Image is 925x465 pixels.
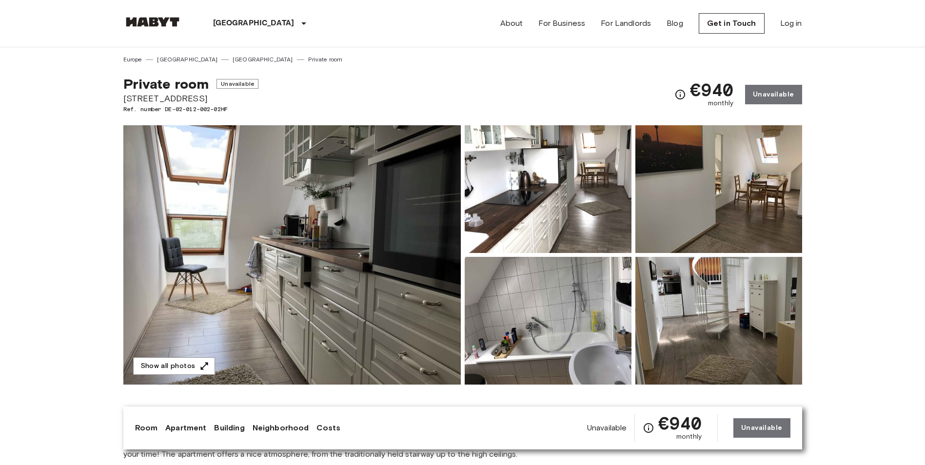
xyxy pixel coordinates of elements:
span: Ref. number DE-02-012-002-02HF [123,105,258,114]
a: For Business [538,18,585,29]
a: Neighborhood [253,422,309,434]
a: Europe [123,55,142,64]
a: Apartment [165,422,206,434]
img: Picture of unit DE-02-012-002-02HF [465,257,631,385]
img: Picture of unit DE-02-012-002-02HF [465,125,631,253]
p: [GEOGRAPHIC_DATA] [213,18,295,29]
a: Get in Touch [699,13,765,34]
a: [GEOGRAPHIC_DATA] [157,55,217,64]
span: monthly [676,432,702,442]
a: For Landlords [601,18,651,29]
a: Private room [308,55,343,64]
a: Log in [780,18,802,29]
span: monthly [708,98,733,108]
a: About [500,18,523,29]
a: Costs [316,422,340,434]
img: Habyt [123,17,182,27]
a: [GEOGRAPHIC_DATA] [233,55,293,64]
span: Unavailable [587,423,627,433]
span: €940 [690,81,733,98]
img: Picture of unit DE-02-012-002-02HF [635,257,802,385]
span: €940 [658,414,702,432]
a: Room [135,422,158,434]
a: Blog [667,18,683,29]
button: Show all photos [133,357,215,375]
span: Private room [123,76,209,92]
a: Building [214,422,244,434]
span: Unavailable [216,79,258,89]
img: Picture of unit DE-02-012-002-02HF [635,125,802,253]
svg: Check cost overview for full price breakdown. Please note that discounts apply to new joiners onl... [674,89,686,100]
img: Marketing picture of unit DE-02-012-002-02HF [123,125,461,385]
span: [STREET_ADDRESS] [123,92,258,105]
svg: Check cost overview for full price breakdown. Please note that discounts apply to new joiners onl... [643,422,654,434]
